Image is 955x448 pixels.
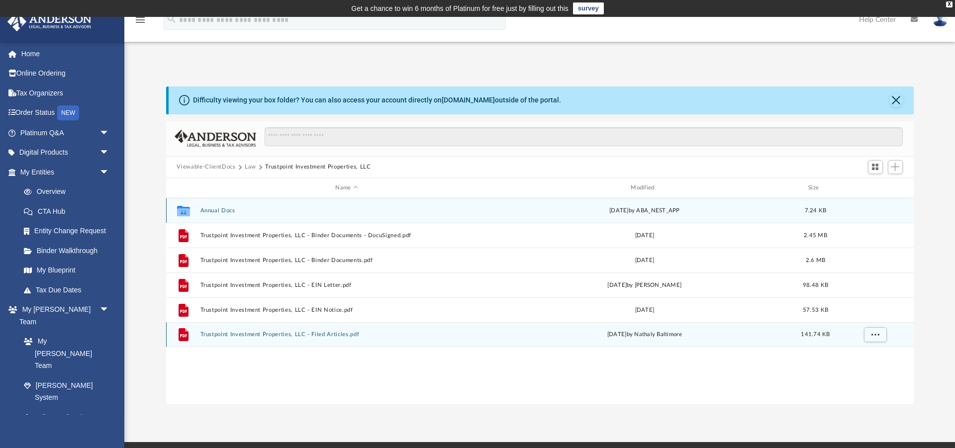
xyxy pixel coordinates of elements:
a: My [PERSON_NAME] Team [14,332,114,376]
span: 7.24 KB [804,208,826,213]
span: arrow_drop_down [99,162,119,182]
div: [DATE] [498,256,791,265]
button: More options [863,228,886,243]
span: arrow_drop_down [99,300,119,320]
span: 2.6 MB [805,258,825,263]
a: My Blueprint [14,261,119,280]
a: My Entitiesarrow_drop_down [7,162,124,182]
input: Search files and folders [265,127,902,146]
a: Order StatusNEW [7,103,124,123]
button: More options [863,253,886,268]
div: [DATE] by ABA_NEST_APP [498,206,791,215]
a: Home [7,44,124,64]
div: Modified [497,183,791,192]
a: [DOMAIN_NAME] [442,96,495,104]
button: Close [889,93,903,107]
span: arrow_drop_down [99,143,119,163]
button: Viewable-ClientDocs [177,163,235,172]
a: Overview [14,182,124,202]
button: Trustpoint Investment Properties, LLC - Binder Documents - DocuSigned.pdf [200,232,493,239]
div: NEW [57,105,79,120]
a: Client Referrals [14,407,119,427]
a: survey [573,2,604,14]
a: menu [134,19,146,26]
div: [DATE] by Nathaly Baltimore [498,331,791,340]
div: Name [199,183,493,192]
div: close [946,1,953,7]
button: More options [863,278,886,293]
span: 57.53 KB [802,307,828,313]
button: Trustpoint Investment Properties, LLC [265,163,371,172]
button: Annual Docs [200,207,493,214]
a: Entity Change Request [14,221,124,241]
button: Trustpoint Investment Properties, LLC - EIN Notice.pdf [200,307,493,313]
a: Online Ordering [7,64,124,84]
a: Binder Walkthrough [14,241,124,261]
div: id [840,183,909,192]
button: More options [863,328,886,343]
a: Tax Due Dates [14,280,124,300]
button: Trustpoint Investment Properties, LLC - Filed Articles.pdf [200,332,493,338]
span: arrow_drop_down [99,123,119,143]
a: CTA Hub [14,201,124,221]
div: id [170,183,195,192]
a: Digital Productsarrow_drop_down [7,143,124,163]
img: Anderson Advisors Platinum Portal [4,12,95,31]
div: [DATE] [498,231,791,240]
span: 141.74 KB [801,332,830,338]
a: Tax Organizers [7,83,124,103]
button: Law [245,163,256,172]
i: menu [134,14,146,26]
img: User Pic [933,12,948,27]
button: Switch to Grid View [868,160,883,174]
div: grid [166,198,914,404]
div: Get a chance to win 6 months of Platinum for free just by filling out this [351,2,569,14]
span: 2.45 MB [804,233,827,238]
div: [DATE] [498,306,791,315]
button: Add [888,160,903,174]
i: search [166,13,177,24]
button: Trustpoint Investment Properties, LLC - EIN Letter.pdf [200,282,493,288]
div: Size [795,183,835,192]
button: Trustpoint Investment Properties, LLC - Binder Documents.pdf [200,257,493,264]
a: My [PERSON_NAME] Teamarrow_drop_down [7,300,119,332]
div: [DATE] by [PERSON_NAME] [498,281,791,290]
a: Platinum Q&Aarrow_drop_down [7,123,124,143]
span: 98.48 KB [802,282,828,288]
a: [PERSON_NAME] System [14,375,119,407]
button: More options [863,303,886,318]
div: Difficulty viewing your box folder? You can also access your account directly on outside of the p... [193,95,561,105]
